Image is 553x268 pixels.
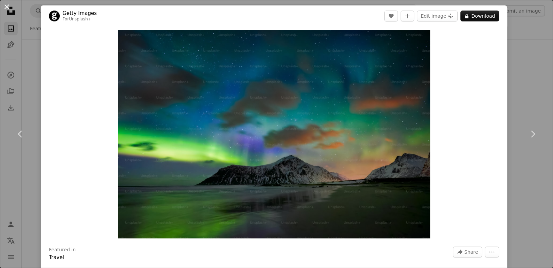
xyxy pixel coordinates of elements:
h3: Featured in [49,247,76,253]
button: Like [384,11,398,21]
button: Share this image [453,247,482,257]
a: Travel [49,254,64,261]
a: Unsplash+ [69,17,91,21]
a: Getty Images [62,10,97,17]
img: Go to Getty Images's profile [49,11,60,21]
button: Zoom in on this image [118,30,430,238]
div: For [62,17,97,22]
button: Download [460,11,499,21]
button: Edit image [417,11,458,21]
span: Share [464,247,478,257]
img: Aurora borealis northern lights on Skagsanden beach. Lofoten Islands, Norway [118,30,430,238]
button: Add to Collection [401,11,414,21]
a: Next [512,101,553,167]
button: More Actions [485,247,499,257]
